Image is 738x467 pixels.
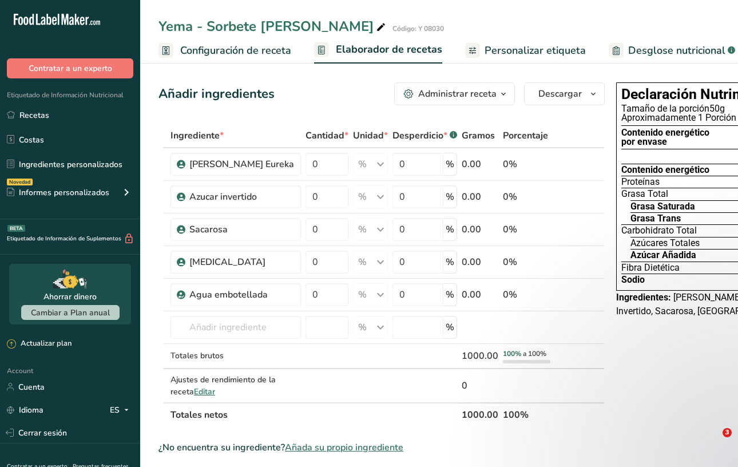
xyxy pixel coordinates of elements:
[523,349,546,358] span: a 100%
[394,82,515,105] button: Administrar receta
[630,214,681,223] span: Grasa Trans
[7,225,25,232] div: BETA
[7,187,109,199] div: Informes personalizados
[314,37,442,64] a: Elaborador de recetas
[503,255,550,269] div: 0%
[21,305,120,320] button: Cambiar a Plan anual
[462,255,498,269] div: 0.00
[110,403,133,417] div: ES
[392,129,457,143] div: Desperdicio
[462,190,498,204] div: 0.00
[503,349,521,358] span: 100%
[7,338,72,350] div: Actualizar plan
[465,38,586,64] a: Personalizar etiqueta
[462,157,498,171] div: 0.00
[459,402,501,426] th: 1000.00
[501,402,553,426] th: 100%
[462,129,495,143] span: Gramos
[158,16,388,37] div: Yema - Sorbete [PERSON_NAME]
[168,402,459,426] th: Totales netos
[462,288,498,302] div: 0.00
[503,190,550,204] div: 0%
[158,38,291,64] a: Configuración de receta
[538,87,582,101] span: Descargar
[180,43,291,58] span: Configuración de receta
[630,239,700,248] span: Azúcares Totales
[170,374,301,398] div: Ajustes de rendimiento de la receta
[31,307,110,318] span: Cambiar a Plan anual
[170,316,301,339] input: Añadir ingrediente
[630,251,696,260] span: Azúcar Añadida
[621,275,645,284] span: Sodio
[170,350,301,362] div: Totales brutos
[621,165,709,175] span: Contenido energético
[621,226,697,235] span: Carbohidrato Total
[621,177,660,187] span: Proteínas
[621,189,668,199] span: Grasa Total
[503,157,550,171] div: 0%
[189,288,294,302] div: Agua embotellada
[699,428,727,456] iframe: Intercom live chat
[7,58,133,78] button: Contratar a un experto
[353,129,388,143] span: Unidad
[418,87,497,101] div: Administrar receta
[392,23,444,34] div: Código: Y 08030
[462,349,498,363] div: 1000.00
[503,223,550,236] div: 0%
[305,129,348,143] span: Cantidad
[723,428,732,437] span: 3
[609,38,735,64] a: Desglose nutricional
[621,263,680,272] span: Fibra Dietética
[189,255,294,269] div: [MEDICAL_DATA]
[170,129,224,143] span: Ingrediente
[503,288,550,302] div: 0%
[194,386,215,397] span: Editar
[503,129,548,143] span: Porcentaje
[462,379,498,393] div: 0
[524,82,605,105] button: Descargar
[485,43,586,58] span: Personalizar etiqueta
[158,85,275,104] div: Añadir ingredientes
[7,179,33,185] div: Novedad
[621,103,709,114] span: Tamaño de la porción
[43,291,97,303] div: Ahorrar dinero
[158,441,605,454] div: ¿No encuentra su ingrediente?
[628,43,725,58] span: Desglose nutricional
[621,128,709,147] div: Contenido energético por envase
[285,441,403,454] span: Añada su propio ingrediente
[462,223,498,236] div: 0.00
[616,292,671,303] span: Ingredientes:
[336,42,442,57] span: Elaborador de recetas
[7,400,43,420] a: Idioma
[630,202,695,211] span: Grasa Saturada
[189,223,294,236] div: Sacarosa
[189,190,294,204] div: Azucar invertido
[189,157,294,171] div: [PERSON_NAME] Eureka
